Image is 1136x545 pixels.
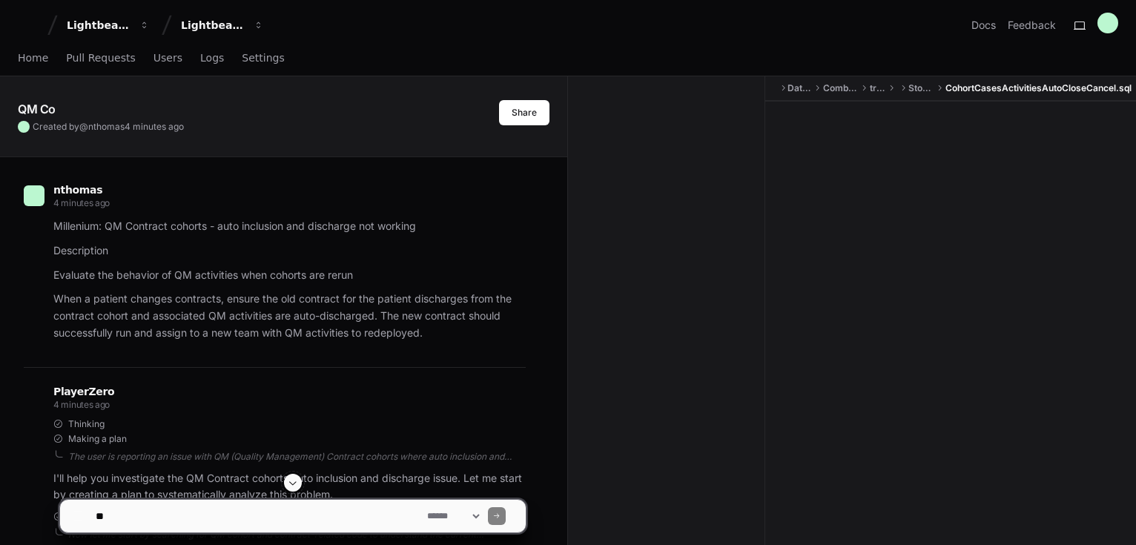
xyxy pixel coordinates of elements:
span: Making a plan [68,433,127,445]
app-text-character-animate: QM Co [18,102,56,116]
span: Users [153,53,182,62]
span: Pull Requests [66,53,135,62]
a: Settings [242,42,284,76]
p: When a patient changes contracts, ensure the old contract for the patient discharges from the con... [53,291,526,341]
div: Lightbeam Health [67,18,131,33]
button: Lightbeam Health [61,12,156,39]
span: Settings [242,53,284,62]
span: CombinedDatabaseNew [823,82,858,94]
p: I'll help you investigate the QM Contract cohorts auto inclusion and discharge issue. Let me star... [53,470,526,504]
span: CohortCasesActivitiesAutoCloseCancel.sql [945,82,1132,94]
p: Description [53,242,526,260]
button: Feedback [1008,18,1056,33]
span: Home [18,53,48,62]
span: @ [79,121,88,132]
div: The user is reporting an issue with QM (Quality Management) Contract cohorts where auto inclusion... [68,451,526,463]
span: 4 minutes ago [125,121,184,132]
a: Logs [200,42,224,76]
p: Millenium: QM Contract cohorts - auto inclusion and discharge not working [53,218,526,235]
button: Share [499,100,549,125]
span: PlayerZero [53,387,114,396]
span: nthomas [53,184,102,196]
span: 4 minutes ago [53,399,110,410]
span: Stored Procedures [908,82,934,94]
a: Pull Requests [66,42,135,76]
span: nthomas [88,121,125,132]
span: Created by [33,121,184,133]
p: Evaluate the behavior of QM activities when cohorts are rerun [53,267,526,284]
a: Users [153,42,182,76]
span: 4 minutes ago [53,197,110,208]
a: Docs [971,18,996,33]
a: Home [18,42,48,76]
span: Logs [200,53,224,62]
span: transactional [870,82,885,94]
div: Lightbeam Health Solutions [181,18,245,33]
span: DatabaseProjects [787,82,811,94]
span: Thinking [68,418,105,430]
button: Lightbeam Health Solutions [175,12,270,39]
